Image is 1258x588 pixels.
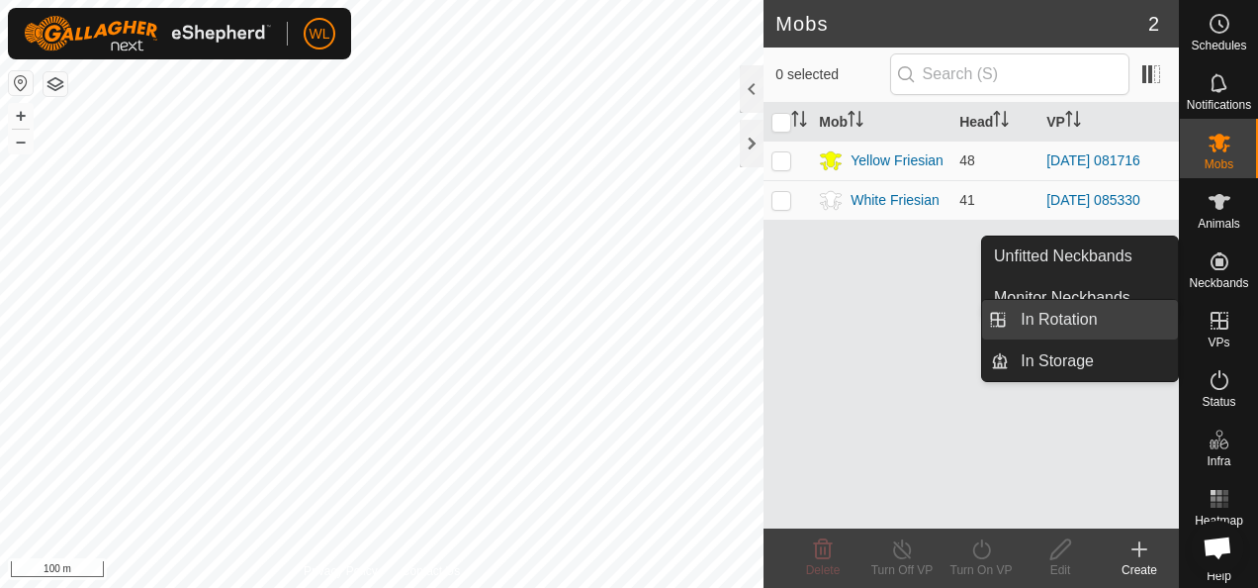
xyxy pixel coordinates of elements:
div: Yellow Friesian [851,150,943,171]
div: White Friesian [851,190,939,211]
span: Infra [1207,455,1230,467]
a: [DATE] 085330 [1046,192,1140,208]
a: Unfitted Neckbands [982,237,1178,276]
span: Mobs [1205,158,1233,170]
span: Schedules [1191,40,1246,51]
button: Reset Map [9,71,33,95]
button: – [9,130,33,153]
p-sorticon: Activate to sort [848,114,863,130]
span: Status [1202,396,1235,408]
li: In Rotation [982,300,1178,340]
img: Gallagher Logo [24,16,271,51]
button: Map Layers [44,72,67,96]
span: Help [1207,570,1231,582]
div: Create [1100,561,1179,579]
span: 48 [959,152,975,168]
p-sorticon: Activate to sort [1065,114,1081,130]
span: Heatmap [1195,515,1243,527]
span: 0 selected [775,64,889,85]
th: Mob [811,103,951,142]
p-sorticon: Activate to sort [993,114,1009,130]
span: Monitor Neckbands [994,286,1130,310]
span: In Storage [1021,349,1094,373]
div: Edit [1021,561,1100,579]
div: Turn On VP [942,561,1021,579]
span: 2 [1148,9,1159,39]
a: In Rotation [1009,300,1178,340]
span: Notifications [1187,99,1251,111]
span: VPs [1208,337,1229,348]
span: 41 [959,192,975,208]
a: In Storage [1009,342,1178,381]
span: Unfitted Neckbands [994,245,1132,268]
li: In Storage [982,342,1178,381]
a: Privacy Policy [304,562,378,580]
div: Turn Off VP [862,561,942,579]
a: Monitor Neckbands [982,278,1178,318]
span: Delete [806,563,841,577]
span: Neckbands [1189,277,1248,289]
th: VP [1038,103,1179,142]
span: Animals [1198,218,1240,230]
p-sorticon: Activate to sort [791,114,807,130]
button: + [9,104,33,128]
a: Contact Us [402,562,460,580]
span: In Rotation [1021,308,1097,332]
th: Head [951,103,1038,142]
h2: Mobs [775,12,1148,36]
input: Search (S) [890,53,1129,95]
a: [DATE] 081716 [1046,152,1140,168]
div: Open chat [1191,521,1244,574]
span: WL [310,24,330,45]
